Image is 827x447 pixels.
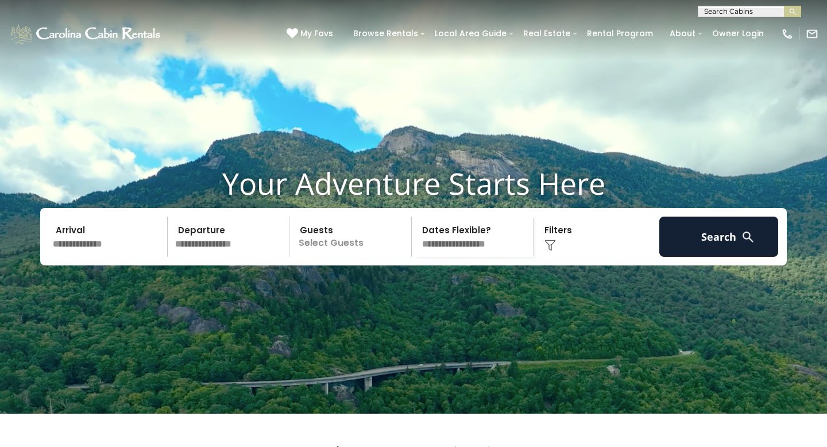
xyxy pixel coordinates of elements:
[781,28,794,40] img: phone-regular-white.png
[544,240,556,251] img: filter--v1.png
[429,25,512,43] a: Local Area Guide
[9,22,164,45] img: White-1-1-2.png
[659,217,778,257] button: Search
[9,165,818,201] h1: Your Adventure Starts Here
[581,25,659,43] a: Rental Program
[287,28,336,40] a: My Favs
[664,25,701,43] a: About
[706,25,770,43] a: Owner Login
[293,217,411,257] p: Select Guests
[300,28,333,40] span: My Favs
[517,25,576,43] a: Real Estate
[806,28,818,40] img: mail-regular-white.png
[741,230,755,244] img: search-regular-white.png
[347,25,424,43] a: Browse Rentals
